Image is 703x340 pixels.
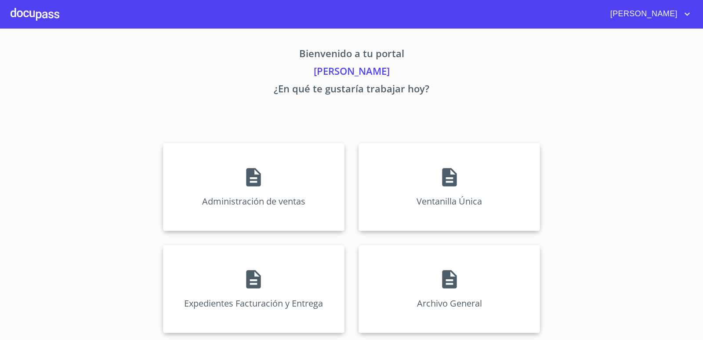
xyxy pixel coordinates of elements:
[417,297,482,309] p: Archivo General
[417,195,482,207] p: Ventanilla Única
[81,81,622,99] p: ¿En qué te gustaría trabajar hoy?
[81,64,622,81] p: [PERSON_NAME]
[604,7,692,21] button: account of current user
[81,46,622,64] p: Bienvenido a tu portal
[604,7,682,21] span: [PERSON_NAME]
[184,297,323,309] p: Expedientes Facturación y Entrega
[202,195,305,207] p: Administración de ventas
